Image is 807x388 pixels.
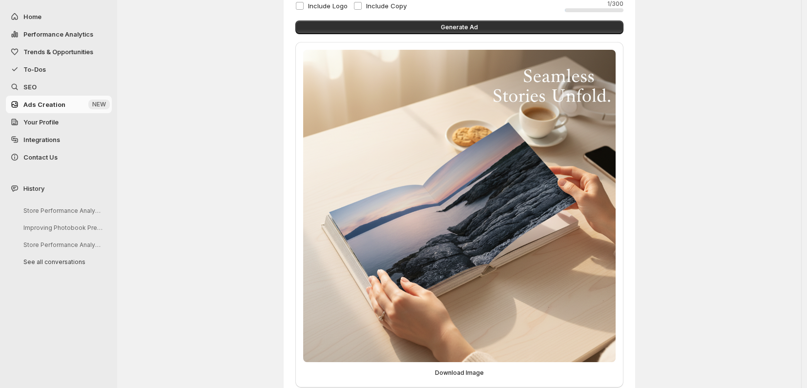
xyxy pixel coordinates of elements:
button: Store Performance Analysis and Recommendations [16,237,108,252]
button: Store Performance Analysis and Suggestions [16,203,108,218]
button: See all conversations [16,254,108,269]
button: Home [6,8,112,25]
button: Performance Analytics [6,25,112,43]
span: Download Image [435,369,484,377]
button: To-Dos [6,61,112,78]
span: Include Copy [366,2,407,10]
span: Your Profile [23,118,59,126]
button: Trends & Opportunities [6,43,112,61]
span: History [23,184,44,193]
span: Performance Analytics [23,30,93,38]
span: NEW [92,101,106,108]
a: SEO [6,78,112,96]
a: Your Profile [6,113,112,131]
span: Trends & Opportunities [23,48,93,56]
span: Contact Us [23,153,58,161]
span: Include Logo [308,2,348,10]
span: SEO [23,83,37,91]
span: Home [23,13,41,20]
span: Integrations [23,136,60,143]
button: Improving Photobook Press Performance [16,220,108,235]
img: Generated ad [303,50,616,362]
span: Ads Creation [23,101,65,108]
span: Generate Ad [441,23,478,31]
button: Ads Creation [6,96,112,113]
button: Download Image [429,366,490,380]
a: Integrations [6,131,112,148]
span: To-Dos [23,65,46,73]
button: Contact Us [6,148,112,166]
button: Generate Ad [295,20,623,34]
